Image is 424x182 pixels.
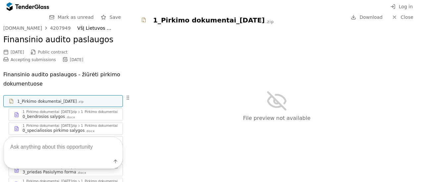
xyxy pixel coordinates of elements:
[243,115,311,121] span: File preview not available
[78,100,84,104] div: .zip
[23,110,77,114] div: 1_Pirkimo dokumentai_[DATE]zip
[3,95,123,107] a: 1_Pirkimo dokumentai_[DATE].zip
[99,13,123,21] button: Save
[399,4,413,9] span: Log in
[77,25,116,31] div: VšĮ Lietuvos nacionalinis radijas ir televizija (PV)
[47,13,96,21] button: Mark as unread
[3,70,123,89] p: Finansinio audito paslaugos - žiūrėti pirkimo dokumentuose
[359,15,383,20] span: Download
[58,15,94,20] span: Mark as unread
[400,15,413,20] span: Close
[3,25,71,31] a: [DOMAIN_NAME]4207949
[66,115,75,120] div: .docx
[70,57,83,62] div: [DATE]
[110,15,121,20] span: Save
[17,99,77,104] div: 1_Pirkimo dokumentai_[DATE]
[388,3,415,11] button: Log in
[9,108,123,121] a: 1_Pirkimo dokumentai_[DATE]zip1_Pirkimo dokumentai_[DATE]0_bendrosios salygos.docx
[38,50,68,55] span: Public contract
[9,122,123,135] a: 1_Pirkimo dokumentai_[DATE]zip1_Pirkimo dokumentai_[DATE]0_specialiosios pirkimo salygos.docx
[3,34,123,46] h2: Finansinio audito paslaugos
[11,57,56,62] span: Accepting submissions
[23,114,65,119] div: 0_bendrosios salygos
[50,26,71,30] div: 4207949
[81,110,131,114] div: 1_Pirkimo dokumentai_[DATE]
[388,13,417,21] a: Close
[11,50,24,55] div: [DATE]
[3,26,42,30] div: [DOMAIN_NAME]
[349,13,385,21] a: Download
[153,16,265,25] div: 1_Pirkimo dokumentai_[DATE]
[265,19,274,25] div: .zip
